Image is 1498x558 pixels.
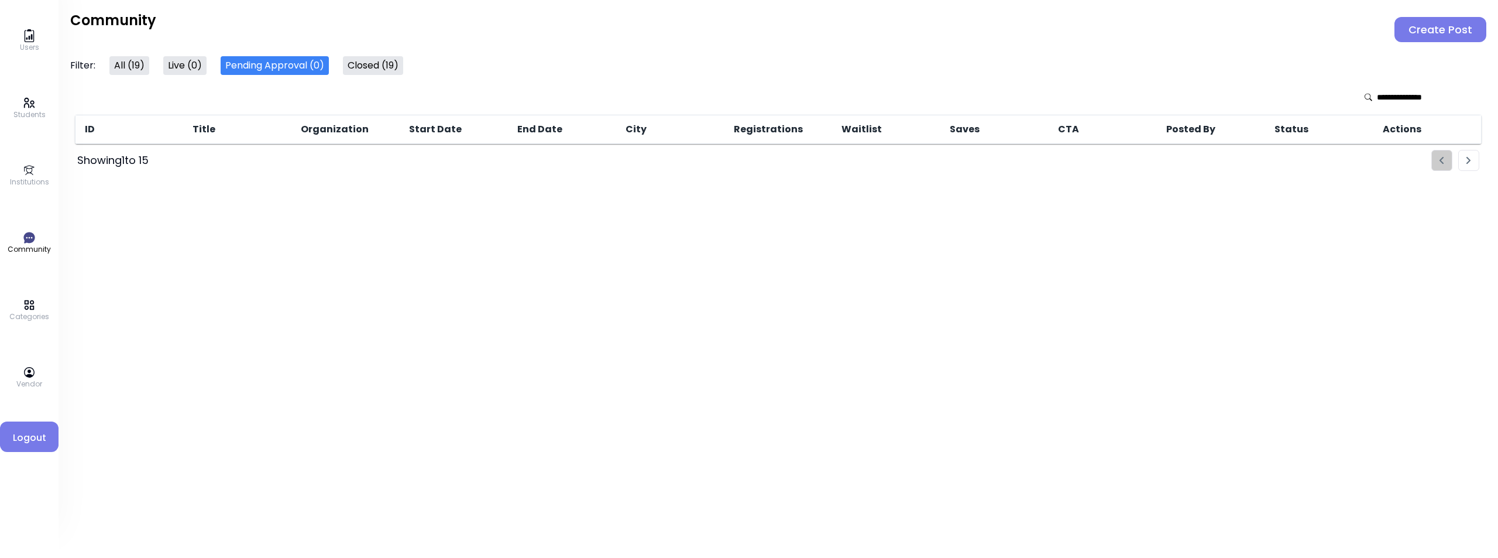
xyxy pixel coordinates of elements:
[1394,17,1486,42] button: Create Post
[83,122,95,136] span: ID
[13,97,46,120] a: Students
[163,56,207,75] button: Live (0)
[10,164,49,187] a: Institutions
[8,244,51,255] p: Community
[623,122,647,136] span: City
[8,231,51,255] a: Community
[1272,122,1308,136] span: Status
[1380,122,1421,136] span: Actions
[13,109,46,120] p: Students
[407,122,462,136] span: Start Date
[947,122,980,136] span: Saves
[1466,157,1471,165] img: rightarrow.svg
[731,122,803,136] span: Registrations
[70,12,156,29] h2: Community
[20,29,39,53] a: Users
[10,177,49,187] p: Institutions
[190,122,215,136] span: Title
[109,56,149,75] button: All (19)
[343,56,403,75] button: Closed (19)
[1431,150,1479,171] ul: Pagination
[20,42,39,53] p: Users
[77,152,149,169] div: Showing 1 to 15
[1056,122,1079,136] span: CTA
[16,379,42,389] p: Vendor
[221,56,329,75] button: Pending Approval (0)
[9,431,49,445] span: Logout
[298,122,369,136] span: Organization
[70,59,95,73] h3: Filter:
[1164,122,1215,136] span: Posted By
[839,122,882,136] span: Waitlist
[9,311,49,322] p: Categories
[515,122,562,136] span: End Date
[9,299,49,322] a: Categories
[16,366,42,389] a: Vendor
